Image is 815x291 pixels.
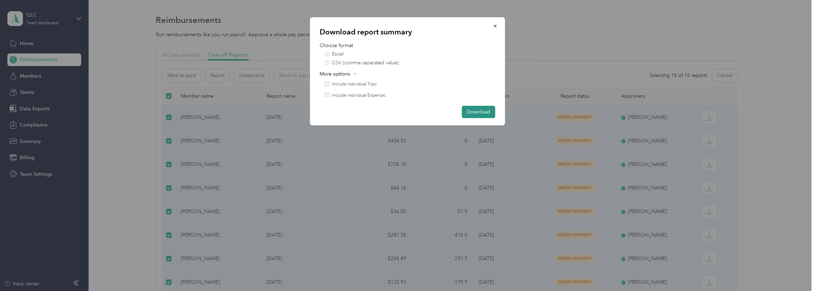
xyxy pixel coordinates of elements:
[320,70,351,78] span: More options
[320,27,495,37] p: Download report summary
[325,52,495,57] label: Excel
[325,60,495,65] label: CSV (comma separated value)
[332,92,386,99] label: Include individual Expenses
[320,42,495,49] p: Choose format
[462,106,495,118] button: Download
[332,81,377,88] label: Include individual Trips
[776,252,815,291] iframe: Everlance-gr Chat Button Frame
